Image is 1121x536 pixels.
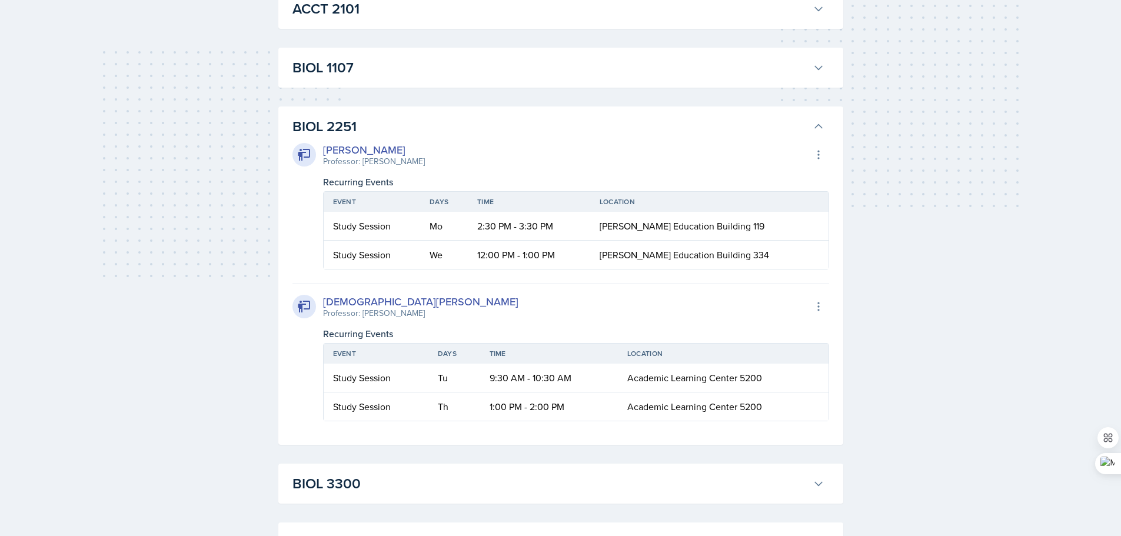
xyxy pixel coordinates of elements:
td: 12:00 PM - 1:00 PM [468,241,590,269]
th: Event [324,344,428,364]
td: 1:00 PM - 2:00 PM [480,392,618,421]
td: Mo [420,212,468,241]
div: [DEMOGRAPHIC_DATA][PERSON_NAME] [323,294,518,309]
div: Study Session [333,371,419,385]
td: 9:30 AM - 10:30 AM [480,364,618,392]
th: Time [468,192,590,212]
div: Professor: [PERSON_NAME] [323,307,518,319]
span: Academic Learning Center 5200 [627,400,762,413]
div: Study Session [333,399,419,414]
th: Event [324,192,420,212]
button: BIOL 3300 [290,471,827,497]
button: BIOL 1107 [290,55,827,81]
div: Recurring Events [323,327,829,341]
button: BIOL 2251 [290,114,827,139]
h3: BIOL 2251 [292,116,808,137]
th: Time [480,344,618,364]
h3: BIOL 3300 [292,473,808,494]
th: Days [428,344,480,364]
td: Tu [428,364,480,392]
td: We [420,241,468,269]
th: Location [618,344,829,364]
span: [PERSON_NAME] Education Building 334 [600,248,769,261]
td: 2:30 PM - 3:30 PM [468,212,590,241]
span: Academic Learning Center 5200 [627,371,762,384]
div: Study Session [333,219,411,233]
td: Th [428,392,480,421]
div: Recurring Events [323,175,829,189]
span: [PERSON_NAME] Education Building 119 [600,219,764,232]
div: Professor: [PERSON_NAME] [323,155,425,168]
div: [PERSON_NAME] [323,142,425,158]
th: Location [590,192,829,212]
h3: BIOL 1107 [292,57,808,78]
div: Study Session [333,248,411,262]
th: Days [420,192,468,212]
